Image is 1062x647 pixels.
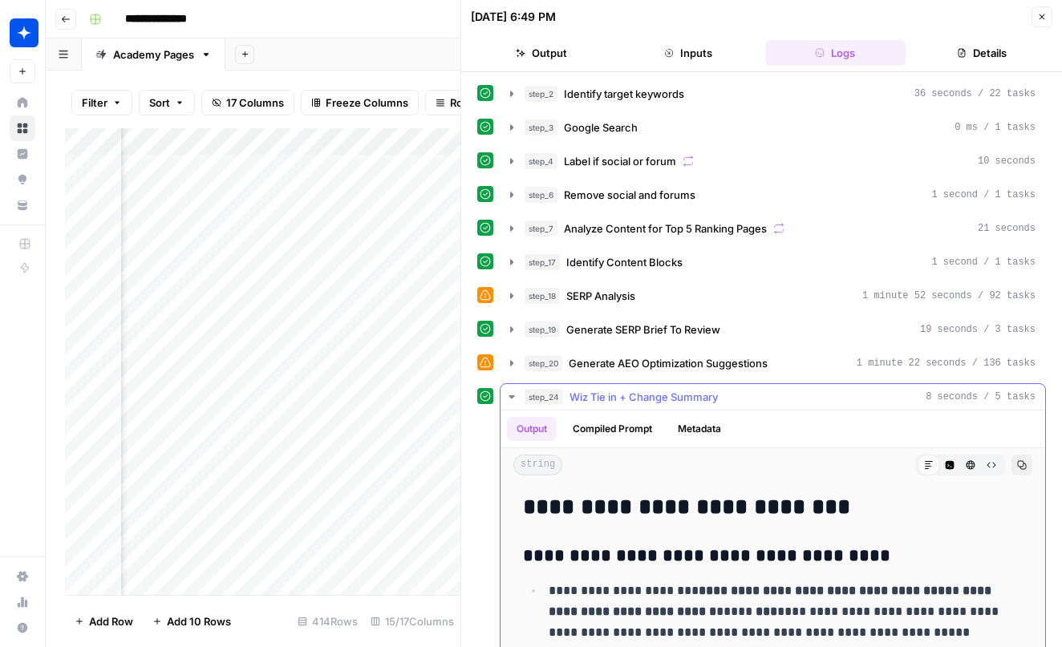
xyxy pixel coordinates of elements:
span: Generate AEO Optimization Suggestions [569,355,768,371]
span: Add 10 Rows [167,613,231,629]
button: 1 minute 52 seconds / 92 tasks [501,283,1045,309]
span: 1 minute 52 seconds / 92 tasks [862,289,1036,303]
span: Freeze Columns [326,95,408,111]
span: 1 second / 1 tasks [931,255,1036,269]
img: Wiz Logo [10,18,39,47]
span: step_4 [525,153,557,169]
span: Label if social or forum [564,153,676,169]
button: Logs [765,40,906,66]
span: 1 second / 1 tasks [931,188,1036,202]
span: step_3 [525,119,557,135]
button: 36 seconds / 22 tasks [501,81,1045,107]
span: step_19 [525,321,560,338]
span: step_6 [525,187,557,203]
span: Row Height [450,95,508,111]
span: Remove social and forums [564,187,695,203]
span: 19 seconds / 3 tasks [920,322,1036,337]
span: Filter [82,95,107,111]
a: Usage [10,589,35,615]
span: 36 seconds / 22 tasks [914,87,1036,101]
button: Filter [71,90,132,115]
span: 17 Columns [226,95,284,111]
span: 1 minute 22 seconds / 136 tasks [857,356,1036,370]
button: Row Height [425,90,518,115]
span: step_2 [525,86,557,102]
div: Academy Pages [113,47,194,63]
button: Metadata [668,417,731,441]
span: Add Row [89,613,133,629]
button: Output [507,417,557,441]
span: Google Search [564,119,638,135]
span: SERP Analysis [566,288,635,304]
a: Settings [10,564,35,589]
div: 414 Rows [291,609,364,634]
button: Details [912,40,1052,66]
button: Add 10 Rows [143,609,241,634]
span: Identify target keywords [564,86,684,102]
button: Compiled Prompt [563,417,662,441]
div: [DATE] 6:49 PM [471,9,556,25]
button: 10 seconds [501,148,1045,174]
span: step_7 [525,220,557,237]
button: 21 seconds [501,216,1045,241]
a: Academy Pages [82,38,225,71]
span: step_17 [525,254,560,270]
button: 17 Columns [201,90,294,115]
button: Sort [139,90,195,115]
a: Browse [10,115,35,141]
button: Output [471,40,611,66]
button: Workspace: Wiz [10,13,35,53]
button: 0 ms / 1 tasks [501,115,1045,140]
span: Generate SERP Brief To Review [566,321,720,338]
span: 10 seconds [978,154,1036,168]
span: Sort [149,95,170,111]
span: step_24 [525,389,563,405]
button: Add Row [65,609,143,634]
span: step_20 [525,355,562,371]
div: 15/17 Columns [364,609,460,634]
span: Analyze Content for Top 5 Ranking Pages [564,220,767,237]
button: Help + Support [10,615,35,641]
span: Identify Content Blocks [566,254,683,270]
button: 1 second / 1 tasks [501,182,1045,208]
button: Freeze Columns [301,90,419,115]
button: 1 minute 22 seconds / 136 tasks [501,350,1045,376]
a: Opportunities [10,167,35,192]
a: Your Data [10,192,35,218]
button: 8 seconds / 5 tasks [501,384,1045,410]
a: Home [10,90,35,115]
span: 8 seconds / 5 tasks [926,390,1036,404]
button: Inputs [618,40,758,66]
button: 19 seconds / 3 tasks [501,317,1045,342]
span: 21 seconds [978,221,1036,236]
span: step_18 [525,288,560,304]
button: 1 second / 1 tasks [501,249,1045,275]
span: 0 ms / 1 tasks [955,120,1036,135]
span: Wiz Tie in + Change Summary [570,389,718,405]
span: string [513,455,562,475]
a: Insights [10,141,35,167]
